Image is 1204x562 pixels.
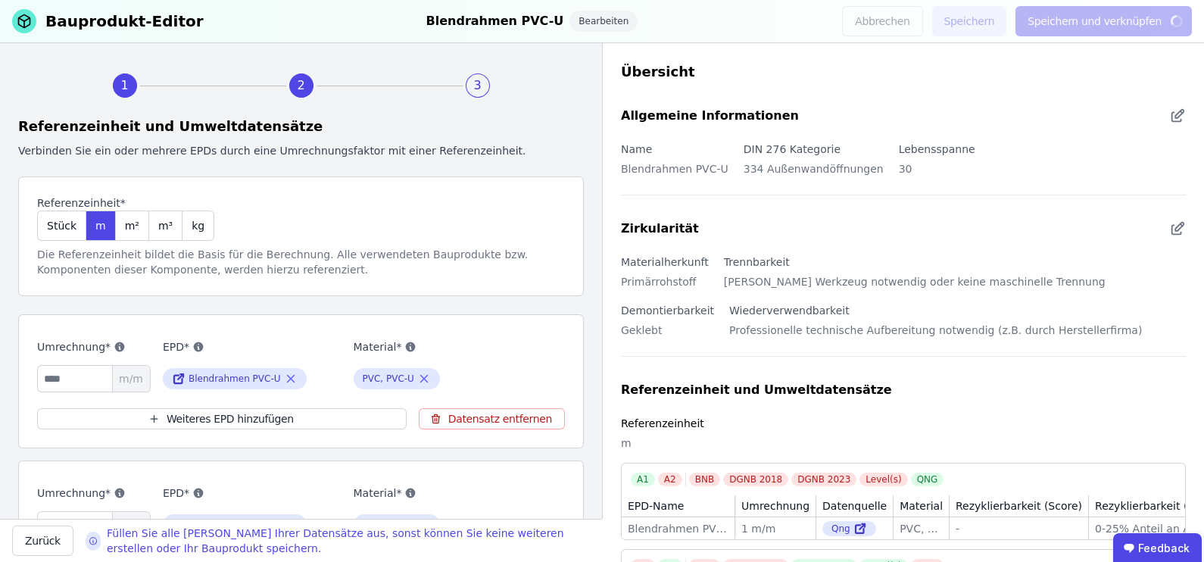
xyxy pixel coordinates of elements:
[466,73,490,98] div: 3
[363,373,414,385] div: PVC, PVC-U
[911,473,944,486] div: QNG
[621,271,709,301] div: Primärrohstoff
[859,473,907,486] div: Level(s)
[621,220,699,238] div: Zirkularität
[18,116,584,137] div: Referenzeinheit und Umweltdatensätze
[628,498,684,514] div: EPD-Name
[18,143,584,158] div: Verbinden Sie ein oder mehrere EPDs durch eine Umrechnungsfaktor mit einer Referenzeinheit.
[899,158,975,189] div: 30
[125,218,139,233] span: m²
[744,158,884,189] div: 334 Außenwandöffnungen
[741,521,809,536] div: 1 m/m
[621,304,714,317] label: Demontierbarkeit
[621,320,714,350] div: Geklebt
[842,6,922,36] button: Abbrechen
[932,6,1007,36] button: Speichern
[621,256,709,268] label: Materialherkunft
[37,247,565,277] div: Die Referenzeinheit bildet die Basis für die Berechnung. Alle verwendeten Bauprodukte bzw. Kompon...
[658,473,682,486] div: A2
[723,473,788,486] div: DGNB 2018
[47,218,76,233] span: Stück
[107,526,590,556] div: Füllen Sie alle [PERSON_NAME] Ihrer Datensätze aus, sonst können Sie keine weiteren erstellen ode...
[621,381,892,399] div: Referenzeinheit und Umweltdatensätze
[822,498,887,514] div: Datenquelle
[724,256,790,268] label: Trennbarkeit
[621,107,799,125] div: Allgemeine Informationen
[354,338,532,356] label: Material*
[95,218,106,233] span: m
[621,417,704,429] label: Referenzeinheit
[956,521,1082,536] div: -
[628,521,728,536] div: Blendrahmen PVC-U
[37,484,151,502] label: Umrechnung*
[729,304,850,317] label: Wiederverwendbarkeit
[621,432,1186,463] div: m
[158,218,173,233] span: m³
[113,73,137,98] div: 1
[729,320,1142,350] div: Professionelle technische Aufbereitung notwendig (z.B. durch Herstellerfirma)
[822,521,876,536] div: Qng
[791,473,856,486] div: DGNB 2023
[45,11,204,32] div: Bauprodukt-Editor
[621,143,652,155] label: Name
[956,498,1082,514] div: Rezyklierbarkeit (Score)
[631,473,655,486] div: A1
[1015,6,1192,36] button: Speichern und verknüpfen
[741,498,809,514] div: Umrechnung
[621,61,1186,83] div: Übersicht
[12,526,73,556] button: Zurück
[37,195,214,211] label: Referenzeinheit*
[37,338,151,356] label: Umrechnung*
[112,512,150,538] span: m/m
[900,498,943,514] div: Material
[621,158,728,189] div: Blendrahmen PVC-U
[900,521,943,536] div: PVC, PVC-U
[899,143,975,155] label: Lebensspanne
[354,484,532,502] label: Material*
[112,366,150,392] span: m/m
[192,218,204,233] span: kg
[426,11,564,32] div: Blendrahmen PVC-U
[37,408,407,429] button: Weiteres EPD hinzufügen
[724,271,1106,301] div: [PERSON_NAME] Werkzeug notwendig oder keine maschinelle Trennung
[419,408,565,429] button: Datensatz entfernen
[569,11,638,32] div: Bearbeiten
[189,373,281,385] div: Blendrahmen PVC-U
[744,143,841,155] label: DIN 276 Kategorie
[689,473,720,486] div: BNB
[289,73,313,98] div: 2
